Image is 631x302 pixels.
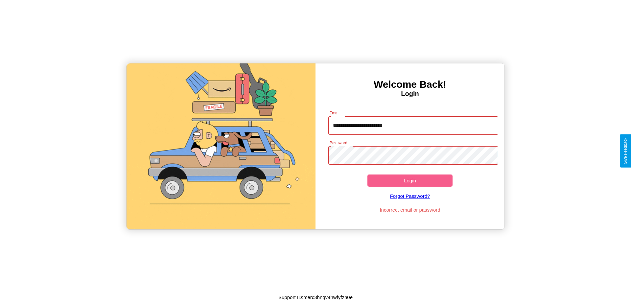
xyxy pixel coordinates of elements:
label: Email [330,110,340,116]
h3: Welcome Back! [315,79,504,90]
div: Give Feedback [623,138,628,164]
h4: Login [315,90,504,98]
a: Forgot Password? [325,187,495,205]
button: Login [367,174,453,187]
p: Incorrect email or password [325,205,495,214]
img: gif [127,63,315,229]
label: Password [330,140,347,146]
p: Support ID: merc3hnqv4hwfyfzn0e [278,293,353,302]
